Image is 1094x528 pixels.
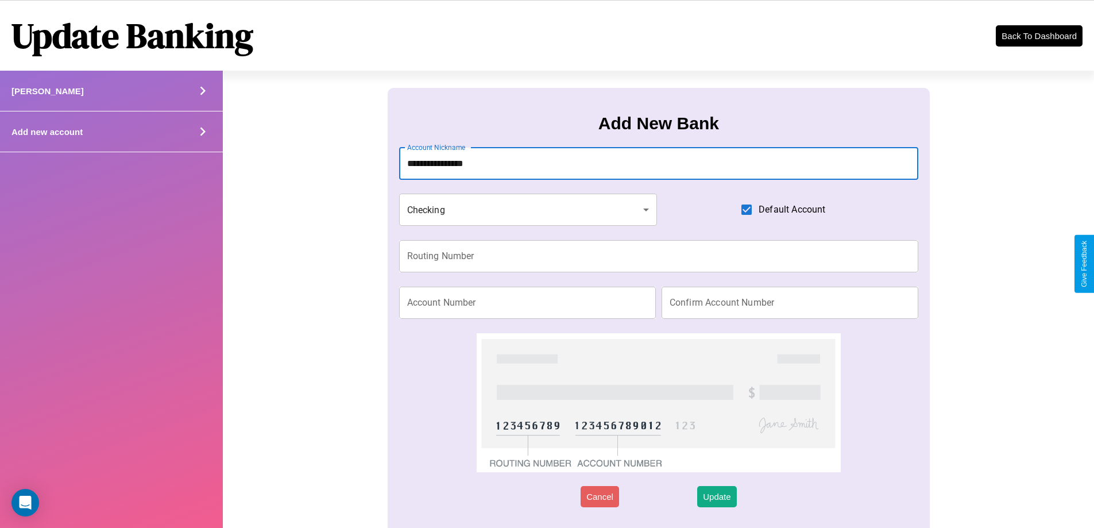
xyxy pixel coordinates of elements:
div: Checking [399,194,658,226]
h4: [PERSON_NAME] [11,86,84,96]
div: Open Intercom Messenger [11,489,39,517]
img: check [477,333,840,472]
div: Give Feedback [1080,241,1088,287]
span: Default Account [759,203,825,217]
h1: Update Banking [11,12,253,59]
h3: Add New Bank [598,114,719,133]
button: Cancel [581,486,619,507]
button: Update [697,486,736,507]
label: Account Nickname [407,142,466,152]
button: Back To Dashboard [996,25,1083,47]
h4: Add new account [11,127,83,137]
